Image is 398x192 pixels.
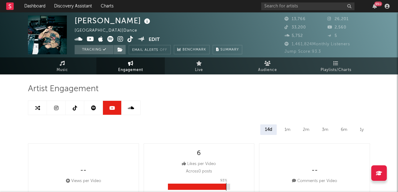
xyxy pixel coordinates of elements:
a: Audience [233,57,302,74]
span: 2,560 [327,25,346,29]
span: Summary [220,48,239,51]
div: -- [80,167,86,174]
a: Music [28,57,96,74]
span: 33,200 [285,25,306,29]
div: 1m [280,124,295,135]
div: 3m [317,124,333,135]
div: Comments per Video [292,177,337,185]
span: Benchmark [183,46,206,54]
span: 1,461,824 Monthly Listeners [285,42,350,46]
span: Jump Score: 93.3 [285,50,321,54]
span: Engagement [118,66,143,74]
span: Artist Engagement [28,85,99,93]
button: Tracking [75,45,113,54]
p: 93 % [220,177,227,184]
span: Music [57,66,68,74]
button: Summary [213,45,242,54]
span: 26,201 [327,17,349,21]
a: Engagement [96,57,165,74]
div: 2m [298,124,314,135]
div: 14d [260,124,277,135]
button: Email AlertsOff [129,45,171,54]
div: Views per Video [66,177,101,185]
span: Live [195,66,203,74]
a: Live [165,57,233,74]
em: Off [160,48,167,52]
button: Edit [149,36,160,44]
div: 99 + [374,2,382,6]
div: -- [312,167,318,174]
span: Audience [258,66,277,74]
span: 5 [327,34,337,38]
div: [GEOGRAPHIC_DATA] | Dance [75,27,144,34]
a: Playlists/Charts [302,57,370,74]
a: Benchmark [174,45,210,54]
div: Likes per Video [182,160,216,168]
div: 6m [336,124,352,135]
p: Across 0 posts [186,168,212,175]
div: 1y [355,124,368,135]
input: Search for artists [261,2,354,10]
span: Playlists/Charts [321,66,351,74]
div: [PERSON_NAME] [75,16,152,26]
div: 6 [197,150,201,157]
span: 5,752 [285,34,303,38]
span: 13,766 [285,17,306,21]
button: 99+ [373,4,377,9]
